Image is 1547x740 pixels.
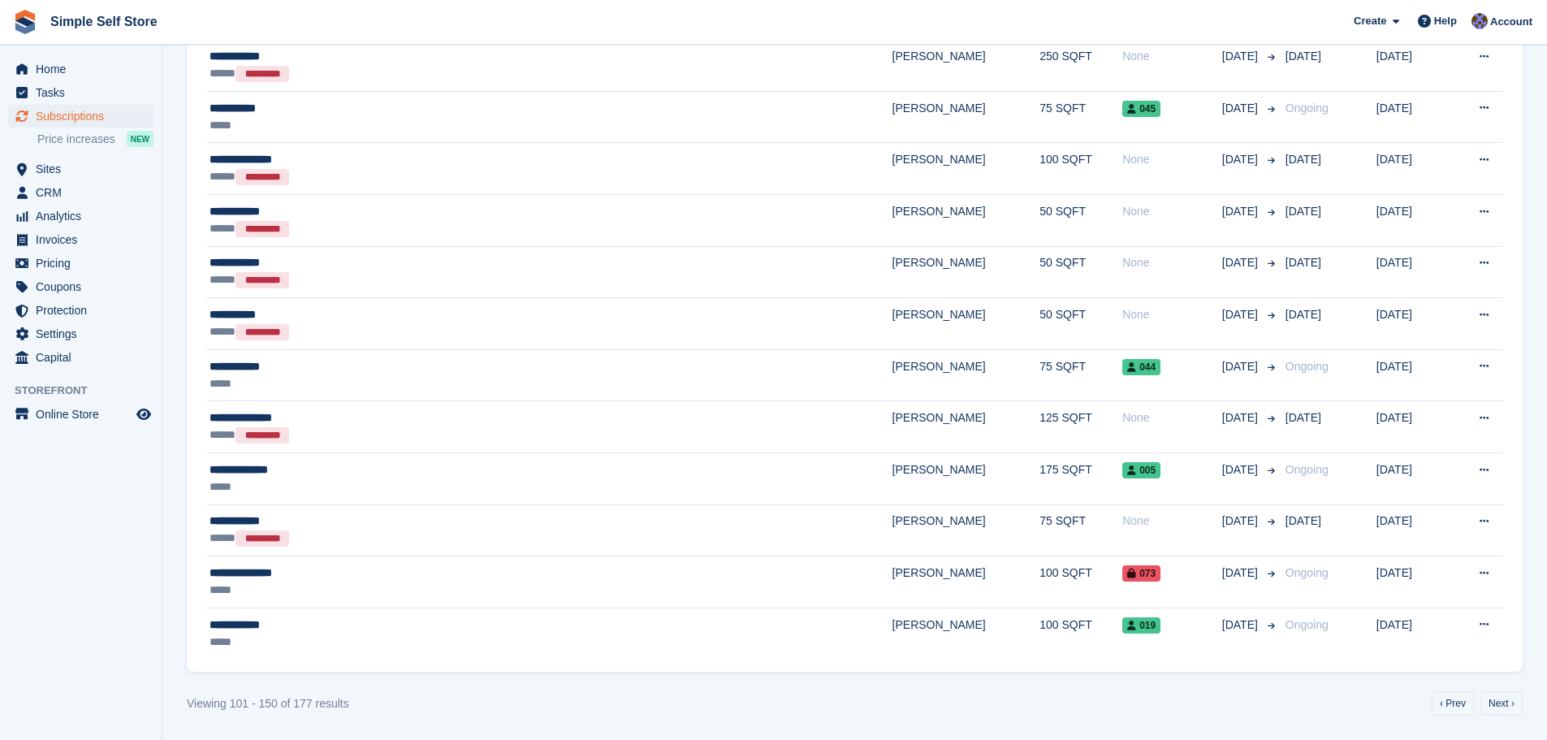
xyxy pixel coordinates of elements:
[1039,556,1122,608] td: 100 SQFT
[36,403,133,426] span: Online Store
[8,58,153,80] a: menu
[1122,306,1222,323] div: None
[892,246,1040,298] td: [PERSON_NAME]
[1122,359,1160,375] span: 044
[892,349,1040,401] td: [PERSON_NAME]
[36,205,133,227] span: Analytics
[1039,143,1122,195] td: 100 SQFT
[8,322,153,345] a: menu
[1122,254,1222,271] div: None
[1039,401,1122,453] td: 125 SQFT
[1354,13,1386,29] span: Create
[1039,40,1122,92] td: 250 SQFT
[1039,608,1122,659] td: 100 SQFT
[37,132,115,147] span: Price increases
[1039,246,1122,298] td: 50 SQFT
[134,405,153,424] a: Preview store
[15,383,162,399] span: Storefront
[892,40,1040,92] td: [PERSON_NAME]
[1122,151,1222,168] div: None
[36,81,133,104] span: Tasks
[8,205,153,227] a: menu
[1039,504,1122,556] td: 75 SQFT
[1286,256,1321,269] span: [DATE]
[37,130,153,148] a: Price increases NEW
[36,105,133,128] span: Subscriptions
[1222,565,1261,582] span: [DATE]
[1286,411,1321,424] span: [DATE]
[36,58,133,80] span: Home
[892,143,1040,195] td: [PERSON_NAME]
[1286,102,1329,115] span: Ongoing
[1480,691,1523,716] a: Next
[36,299,133,322] span: Protection
[1376,504,1450,556] td: [DATE]
[36,228,133,251] span: Invoices
[8,158,153,180] a: menu
[13,10,37,34] img: stora-icon-8386f47178a22dfd0bd8f6a31ec36ba5ce8667c1dd55bd0f319d3a0aa187defe.svg
[1286,463,1329,476] span: Ongoing
[1376,91,1450,143] td: [DATE]
[1222,513,1261,530] span: [DATE]
[1376,453,1450,505] td: [DATE]
[1428,691,1526,716] nav: Pages
[1122,101,1160,117] span: 045
[36,181,133,204] span: CRM
[1122,48,1222,65] div: None
[1222,358,1261,375] span: [DATE]
[36,346,133,369] span: Capital
[1222,306,1261,323] span: [DATE]
[892,556,1040,608] td: [PERSON_NAME]
[1222,254,1261,271] span: [DATE]
[892,91,1040,143] td: [PERSON_NAME]
[8,299,153,322] a: menu
[1222,409,1261,426] span: [DATE]
[1376,349,1450,401] td: [DATE]
[1122,565,1160,582] span: 073
[1122,462,1160,478] span: 005
[1039,195,1122,247] td: 50 SQFT
[187,695,349,712] div: Viewing 101 - 150 of 177 results
[36,158,133,180] span: Sites
[1490,14,1532,30] span: Account
[8,346,153,369] a: menu
[1122,409,1222,426] div: None
[1122,203,1222,220] div: None
[1376,40,1450,92] td: [DATE]
[1434,13,1457,29] span: Help
[892,298,1040,350] td: [PERSON_NAME]
[36,275,133,298] span: Coupons
[1376,143,1450,195] td: [DATE]
[8,252,153,275] a: menu
[1286,566,1329,579] span: Ongoing
[1286,205,1321,218] span: [DATE]
[892,195,1040,247] td: [PERSON_NAME]
[1376,195,1450,247] td: [DATE]
[1222,461,1261,478] span: [DATE]
[1286,50,1321,63] span: [DATE]
[36,322,133,345] span: Settings
[8,105,153,128] a: menu
[1376,401,1450,453] td: [DATE]
[1039,91,1122,143] td: 75 SQFT
[1286,618,1329,631] span: Ongoing
[1222,203,1261,220] span: [DATE]
[1222,151,1261,168] span: [DATE]
[1222,617,1261,634] span: [DATE]
[892,453,1040,505] td: [PERSON_NAME]
[1039,349,1122,401] td: 75 SQFT
[1376,608,1450,659] td: [DATE]
[8,403,153,426] a: menu
[8,81,153,104] a: menu
[8,181,153,204] a: menu
[892,608,1040,659] td: [PERSON_NAME]
[1122,513,1222,530] div: None
[127,131,153,147] div: NEW
[1122,617,1160,634] span: 019
[1376,246,1450,298] td: [DATE]
[1039,298,1122,350] td: 50 SQFT
[1286,360,1329,373] span: Ongoing
[36,252,133,275] span: Pricing
[1286,308,1321,321] span: [DATE]
[892,504,1040,556] td: [PERSON_NAME]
